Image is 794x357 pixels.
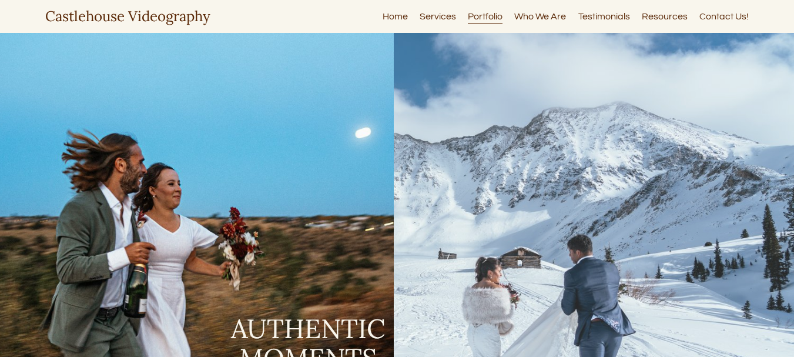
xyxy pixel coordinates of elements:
[578,8,630,24] a: Testimonials
[514,8,566,24] a: Who We Are
[699,8,749,24] a: Contact Us!
[420,8,456,24] a: Services
[642,8,688,24] a: Resources
[383,8,408,24] a: Home
[468,8,502,24] a: Portfolio
[45,7,210,25] a: Castlehouse Videography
